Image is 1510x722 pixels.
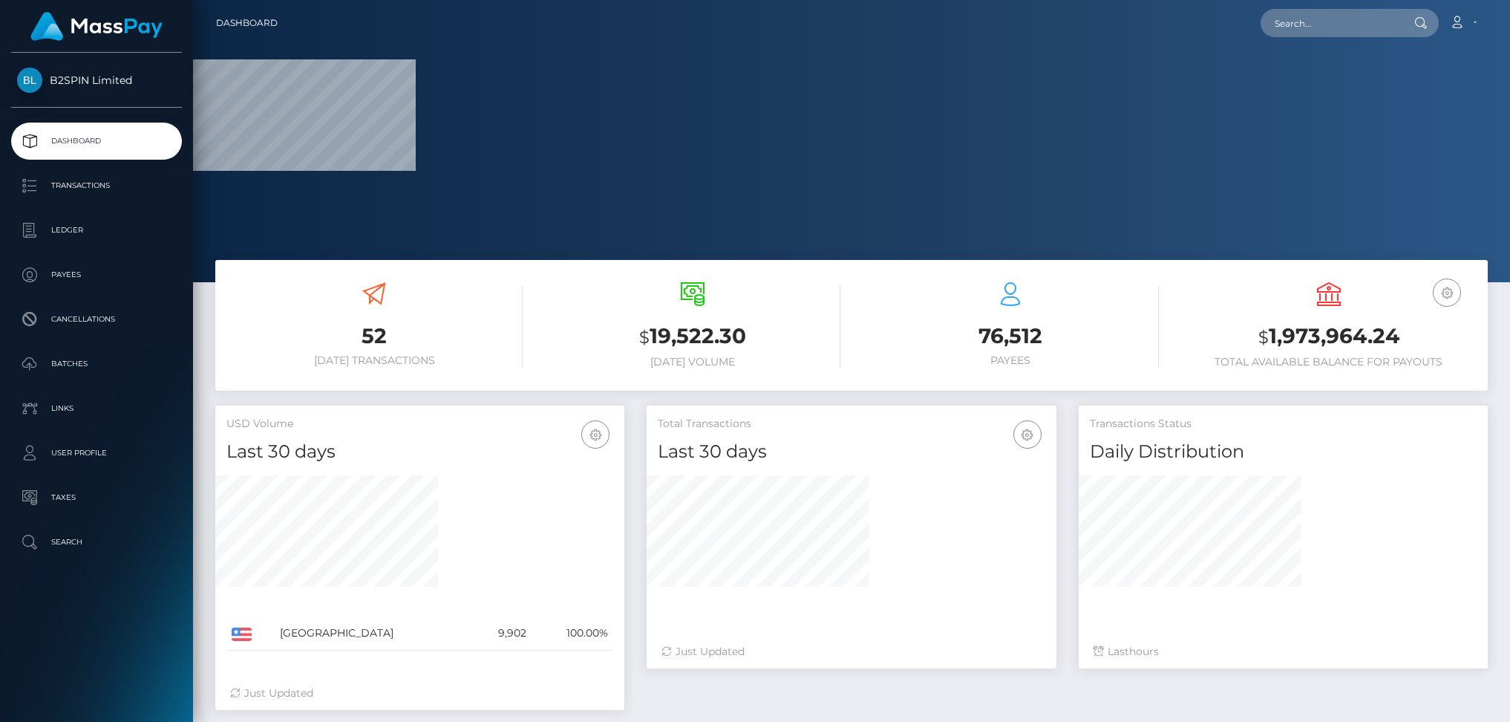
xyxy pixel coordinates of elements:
p: Dashboard [17,130,176,152]
td: 100.00% [532,617,614,651]
a: Batches [11,345,182,383]
a: Cancellations [11,301,182,338]
p: Search [17,531,176,553]
a: Payees [11,256,182,293]
h5: Transactions Status [1090,417,1477,432]
div: Just Updated [230,686,609,701]
p: Cancellations [17,308,176,331]
a: User Profile [11,435,182,472]
h5: Total Transactions [658,417,1045,432]
input: Search... [1261,9,1400,37]
td: [GEOGRAPHIC_DATA] [275,617,471,651]
p: Taxes [17,487,176,509]
a: Dashboard [216,7,278,39]
h3: 19,522.30 [545,322,841,352]
img: US.png [232,628,252,641]
a: Dashboard [11,123,182,160]
a: Ledger [11,212,182,249]
a: Taxes [11,479,182,516]
div: Just Updated [661,644,1041,660]
small: $ [1258,327,1269,348]
h6: Payees [863,354,1159,367]
td: 9,902 [471,617,532,651]
small: $ [639,327,650,348]
h3: 52 [226,322,523,351]
img: MassPay Logo [30,12,163,41]
p: Transactions [17,175,176,197]
a: Search [11,524,182,561]
p: Payees [17,264,176,286]
span: B2SPIN Limited [11,74,182,87]
p: Links [17,397,176,420]
h3: 1,973,964.24 [1181,322,1477,352]
h5: USD Volume [226,417,613,432]
p: Batches [17,353,176,375]
h6: [DATE] Volume [545,356,841,368]
p: Ledger [17,219,176,241]
img: B2SPIN Limited [17,68,42,93]
h4: Daily Distribution [1090,439,1477,465]
div: Last hours [1094,644,1473,660]
h6: Total Available Balance for Payouts [1181,356,1477,368]
p: User Profile [17,442,176,464]
h3: 76,512 [863,322,1159,351]
h4: Last 30 days [658,439,1045,465]
a: Links [11,390,182,427]
h4: Last 30 days [226,439,613,465]
a: Transactions [11,167,182,204]
h6: [DATE] Transactions [226,354,523,367]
